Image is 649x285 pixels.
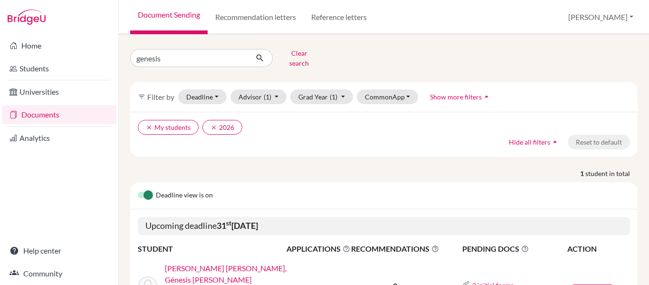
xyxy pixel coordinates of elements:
[462,243,566,255] span: PENDING DOCS
[273,46,325,70] button: Clear search
[482,92,491,101] i: arrow_drop_up
[357,89,419,104] button: CommonApp
[2,36,116,55] a: Home
[430,93,482,101] span: Show more filters
[217,220,258,231] b: 31 [DATE]
[2,82,116,101] a: Universities
[550,137,560,147] i: arrow_drop_up
[580,168,585,178] strong: 1
[138,93,145,100] i: filter_list
[564,8,638,26] button: [PERSON_NAME]
[567,243,630,255] th: ACTION
[210,124,217,131] i: clear
[330,93,337,101] span: (1)
[156,190,213,201] span: Deadline view is on
[351,243,439,255] span: RECOMMENDATIONS
[501,135,568,149] button: Hide all filtersarrow_drop_up
[264,93,271,101] span: (1)
[138,120,199,135] button: clearMy students
[2,264,116,283] a: Community
[146,124,153,131] i: clear
[509,138,550,146] span: Hide all filters
[568,135,630,149] button: Reset to default
[2,241,116,260] a: Help center
[138,243,286,255] th: STUDENT
[286,243,350,255] span: APPLICATIONS
[422,89,499,104] button: Show more filtersarrow_drop_up
[2,59,116,78] a: Students
[2,128,116,147] a: Analytics
[178,89,227,104] button: Deadline
[290,89,353,104] button: Grad Year(1)
[138,217,630,235] h5: Upcoming deadline
[230,89,287,104] button: Advisor(1)
[130,49,248,67] input: Find student by name...
[202,120,242,135] button: clear2026
[585,168,638,178] span: student in total
[2,105,116,124] a: Documents
[8,10,46,25] img: Bridge-U
[147,92,174,101] span: Filter by
[226,219,231,227] sup: st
